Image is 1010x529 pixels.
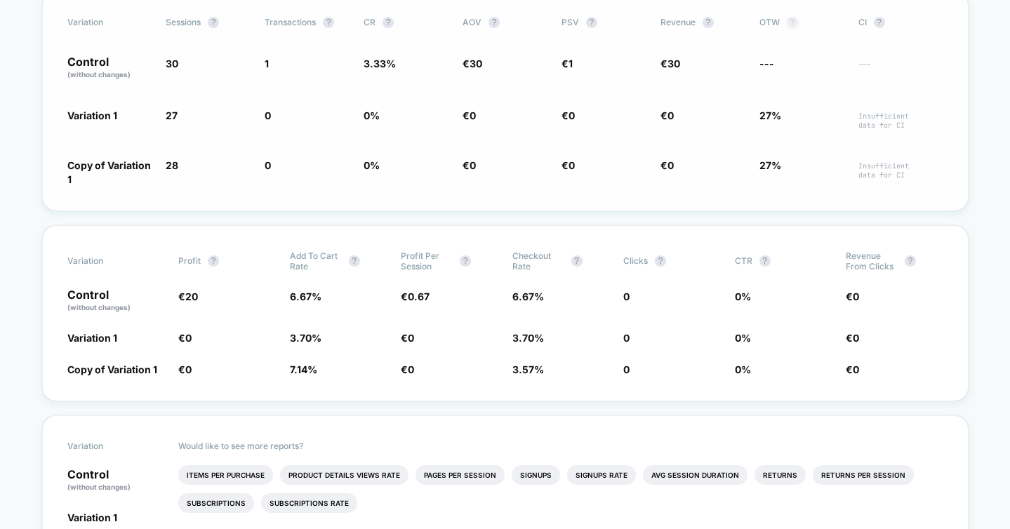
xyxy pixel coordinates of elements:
span: (without changes) [67,483,131,491]
span: Insufficient data for CI [858,112,943,130]
span: Checkout Rate [512,250,564,272]
span: 27 [166,109,178,121]
li: Items Per Purchase [178,465,273,485]
span: 27% [759,109,781,121]
span: € [660,109,674,121]
li: Product Details Views Rate [280,465,408,485]
span: Profit [178,255,201,266]
span: 0 [265,109,271,121]
span: € [178,290,198,302]
span: (without changes) [67,70,131,79]
button: ? [383,17,394,28]
button: ? [874,17,885,28]
li: Subscriptions [178,493,254,513]
span: € [463,58,482,69]
span: € [178,363,192,375]
li: Avg Session Duration [643,465,747,485]
li: Signups [512,465,560,485]
span: € [562,159,575,171]
span: Copy of Variation 1 [67,159,151,185]
span: 6.67 % [290,290,321,302]
span: Variation [67,250,145,272]
span: 3.70 % [512,332,544,344]
span: --- [858,60,943,80]
span: 3.33 % [364,58,396,69]
span: CR [364,17,376,27]
span: Variation 1 [67,109,117,121]
span: 0 % [735,290,751,302]
span: 0 % [364,159,380,171]
span: € [178,332,192,344]
span: € [463,109,476,121]
span: € [660,58,680,69]
span: 0 [667,109,674,121]
span: Profit Per Session [401,250,453,272]
li: Returns Per Session [813,465,914,485]
span: 0 [265,159,271,171]
li: Signups Rate [567,465,636,485]
span: 0 [853,290,859,302]
span: 0 [667,159,674,171]
button: ? [571,255,583,267]
span: 0 [408,332,414,344]
span: 1 [265,58,269,69]
button: ? [655,255,666,267]
button: ? [759,255,771,267]
span: 3.70 % [290,332,321,344]
span: 7.14 % [290,363,317,375]
button: ? [787,17,798,28]
p: Would like to see more reports? [178,441,943,451]
button: ? [905,255,916,267]
span: € [846,290,859,302]
button: ? [208,255,219,267]
span: 6.67 % [512,290,544,302]
button: ? [323,17,334,28]
span: 30 [667,58,680,69]
p: Control [67,56,152,80]
button: ? [208,17,219,28]
span: CTR [735,255,752,266]
li: Returns [755,465,806,485]
span: OTW [759,17,837,28]
span: 0 [408,363,414,375]
span: 0 [569,159,575,171]
span: 0 [853,363,859,375]
span: Copy of Variation 1 [67,363,157,375]
span: Clicks [623,255,648,266]
span: 0 % [735,363,751,375]
span: (without changes) [67,303,131,312]
span: € [401,290,430,302]
span: 0 [185,332,192,344]
span: Revenue [660,17,696,27]
span: 1 [569,58,573,69]
span: 0 [470,159,476,171]
span: Add To Cart Rate [290,250,342,272]
span: Variation [67,17,145,28]
button: ? [349,255,360,267]
span: Variation 1 [67,332,117,344]
span: 30 [470,58,482,69]
span: CI [858,17,936,28]
span: € [401,363,414,375]
span: 0 [853,332,859,344]
span: 0 % [364,109,380,121]
button: ? [703,17,714,28]
li: Pages Per Session [416,465,505,485]
span: 0 % [735,332,751,344]
span: 27% [759,159,781,171]
span: 20 [185,290,198,302]
span: 28 [166,159,178,171]
span: Sessions [166,17,201,27]
span: Insufficient data for CI [858,161,943,186]
span: 0 [569,109,575,121]
span: € [562,109,575,121]
span: --- [759,58,774,69]
span: Variation [67,441,145,451]
span: € [846,332,859,344]
span: € [660,159,674,171]
span: 0 [470,109,476,121]
li: Subscriptions Rate [261,493,357,513]
span: € [463,159,476,171]
span: 30 [166,58,178,69]
button: ? [586,17,597,28]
